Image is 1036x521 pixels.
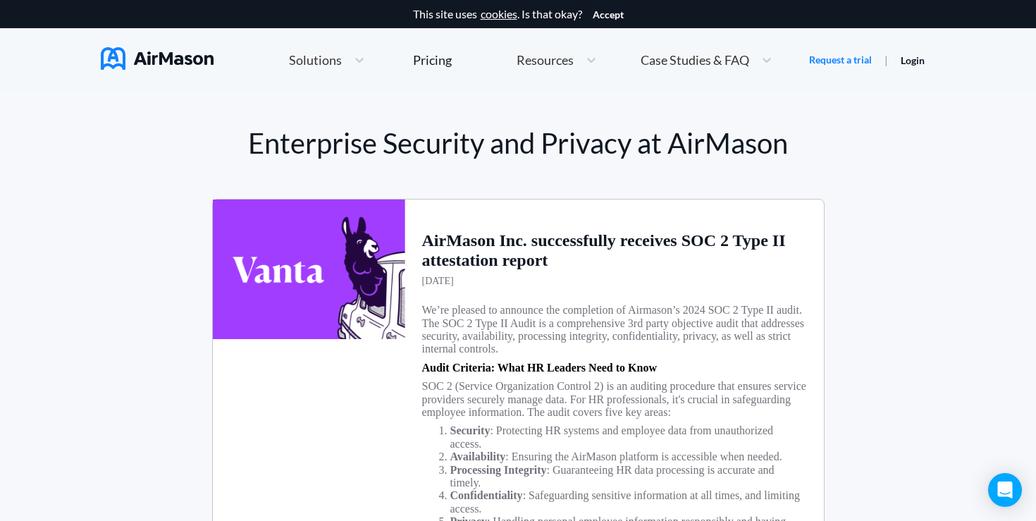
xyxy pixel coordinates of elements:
[450,424,491,436] span: Security
[450,424,807,450] li: : Protecting HR systems and employee data from unauthorized access.
[450,489,807,515] li: : Safeguarding sensitive information at all times, and limiting access.
[212,127,825,159] h1: Enterprise Security and Privacy at AirMason
[450,450,807,463] li: : Ensuring the AirMason platform is accessible when needed.
[422,304,807,356] h3: We’re pleased to announce the completion of Airmason’s 2024 SOC 2 Type II audit. The SOC 2 Type I...
[901,54,925,66] a: Login
[422,276,454,287] h3: [DATE]
[422,362,657,374] p: Audit Criteria: What HR Leaders Need to Know
[517,54,574,66] span: Resources
[450,489,523,501] span: Confidentiality
[809,53,872,67] a: Request a trial
[450,464,547,476] span: Processing Integrity
[213,200,405,339] img: Vanta Logo
[593,9,624,20] button: Accept cookies
[641,54,749,66] span: Case Studies & FAQ
[422,380,807,419] h3: SOC 2 (Service Organization Control 2) is an auditing procedure that ensures service providers se...
[413,47,452,73] a: Pricing
[988,473,1022,507] div: Open Intercom Messenger
[884,53,888,66] span: |
[289,54,342,66] span: Solutions
[422,231,807,270] h1: AirMason Inc. successfully receives SOC 2 Type II attestation report
[481,8,517,20] a: cookies
[413,54,452,66] div: Pricing
[450,450,506,462] span: Availability
[101,47,214,70] img: AirMason Logo
[450,464,807,490] li: : Guaranteeing HR data processing is accurate and timely.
